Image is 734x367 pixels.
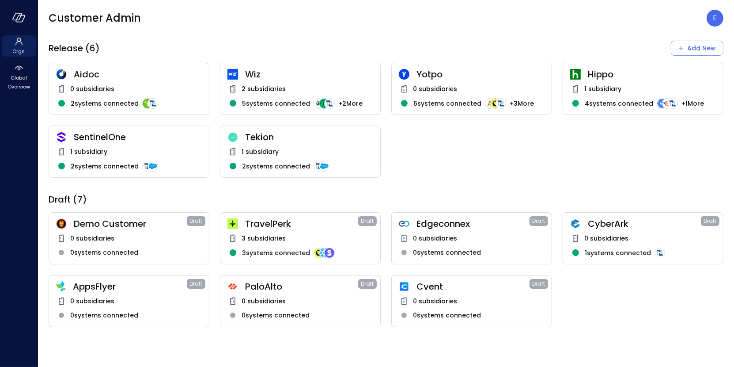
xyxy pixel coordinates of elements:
[227,218,238,229] img: euz2wel6fvrjeyhjwgr9
[319,161,329,172] img: integration-logo
[681,99,704,108] span: + 1 More
[399,218,409,229] img: gkfkl11jtdpupy4uruhy
[56,132,67,142] img: oujisyhxiqy1h0xilnqx
[245,218,358,229] span: TravelPerk
[655,248,665,258] img: integration-logo
[242,233,286,243] span: 3 subsidiaries
[707,10,723,27] div: Eleanor Yehudai
[584,233,628,243] span: 0 subsidiaries
[361,279,374,288] span: Draft
[485,98,496,109] img: integration-logo
[70,233,114,243] span: 0 subsidiaries
[227,69,238,80] img: cfcvbyzhwvtbhao628kj
[657,98,667,109] img: integration-logo
[70,310,138,320] span: 0 systems connected
[2,35,36,57] div: Orgs
[148,161,158,172] img: integration-logo
[570,218,581,229] img: a5he5ildahzqx8n3jb8t
[533,279,545,288] span: Draft
[13,47,25,56] span: Orgs
[56,69,67,80] img: hddnet8eoxqedtuhlo6i
[671,41,723,56] button: Add New
[584,84,621,94] span: 1 subsidiary
[319,248,329,258] img: integration-logo
[588,69,716,80] span: Hippo
[190,279,203,288] span: Draft
[413,233,457,243] span: 0 subsidiaries
[74,131,202,143] span: SentinelOne
[70,296,114,306] span: 0 subsidiaries
[242,161,310,171] span: 2 systems connected
[49,11,141,25] span: Customer Admin
[585,99,653,108] span: 4 systems connected
[242,99,310,108] span: 5 systems connected
[413,84,457,94] span: 0 subsidiaries
[56,218,67,229] img: scnakozdowacoarmaydw
[242,296,286,306] span: 0 subsidiaries
[324,248,335,258] img: integration-logo
[71,99,139,108] span: 2 systems connected
[667,98,678,109] img: integration-logo
[314,161,324,172] img: integration-logo
[413,296,457,306] span: 0 subsidiaries
[49,194,87,205] span: Draft (7)
[361,217,374,226] span: Draft
[71,161,139,171] span: 2 systems connected
[416,69,545,80] span: Yotpo
[338,99,363,108] span: + 2 More
[245,69,373,80] span: Wiz
[190,217,203,226] span: Draft
[662,98,673,109] img: integration-logo
[227,281,238,292] img: hs4uxyqbml240cwf4com
[148,98,158,109] img: integration-logo
[585,248,651,258] span: 1 systems connected
[416,218,530,229] span: Edgeconnex
[5,73,32,91] span: Global Overview
[413,248,481,257] span: 0 systems connected
[242,248,310,258] span: 3 systems connected
[242,310,310,320] span: 0 systems connected
[713,13,717,23] p: E
[74,69,202,80] span: Aidoc
[73,281,187,292] span: AppsFlyer
[314,98,324,109] img: integration-logo
[245,131,373,143] span: Tekion
[510,99,534,108] span: + 3 More
[49,42,100,54] span: Release (6)
[588,218,701,229] span: CyberArk
[671,41,723,56] div: Add New Organization
[142,98,153,109] img: integration-logo
[227,132,238,142] img: dweq851rzgflucm4u1c8
[314,248,324,258] img: integration-logo
[245,281,358,292] span: PaloAlto
[74,218,187,229] span: Demo Customer
[319,98,329,109] img: integration-logo
[399,69,409,80] img: rosehlgmm5jjurozkspi
[142,161,153,172] img: integration-logo
[70,248,138,257] span: 0 systems connected
[704,217,717,226] span: Draft
[70,84,114,94] span: 0 subsidiaries
[570,69,581,80] img: ynjrjpaiymlkbkxtflmu
[70,147,107,157] span: 1 subsidiary
[242,147,279,157] span: 1 subsidiary
[324,98,335,109] img: integration-logo
[242,84,286,94] span: 2 subsidiaries
[533,217,545,226] span: Draft
[687,43,716,54] div: Add New
[2,62,36,92] div: Global Overview
[490,98,501,109] img: integration-logo
[399,281,409,292] img: dffl40ddomgeofigsm5p
[413,99,481,108] span: 6 systems connected
[56,281,66,292] img: zbmm8o9awxf8yv3ehdzf
[413,310,481,320] span: 0 systems connected
[496,98,506,109] img: integration-logo
[416,281,530,292] span: Cvent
